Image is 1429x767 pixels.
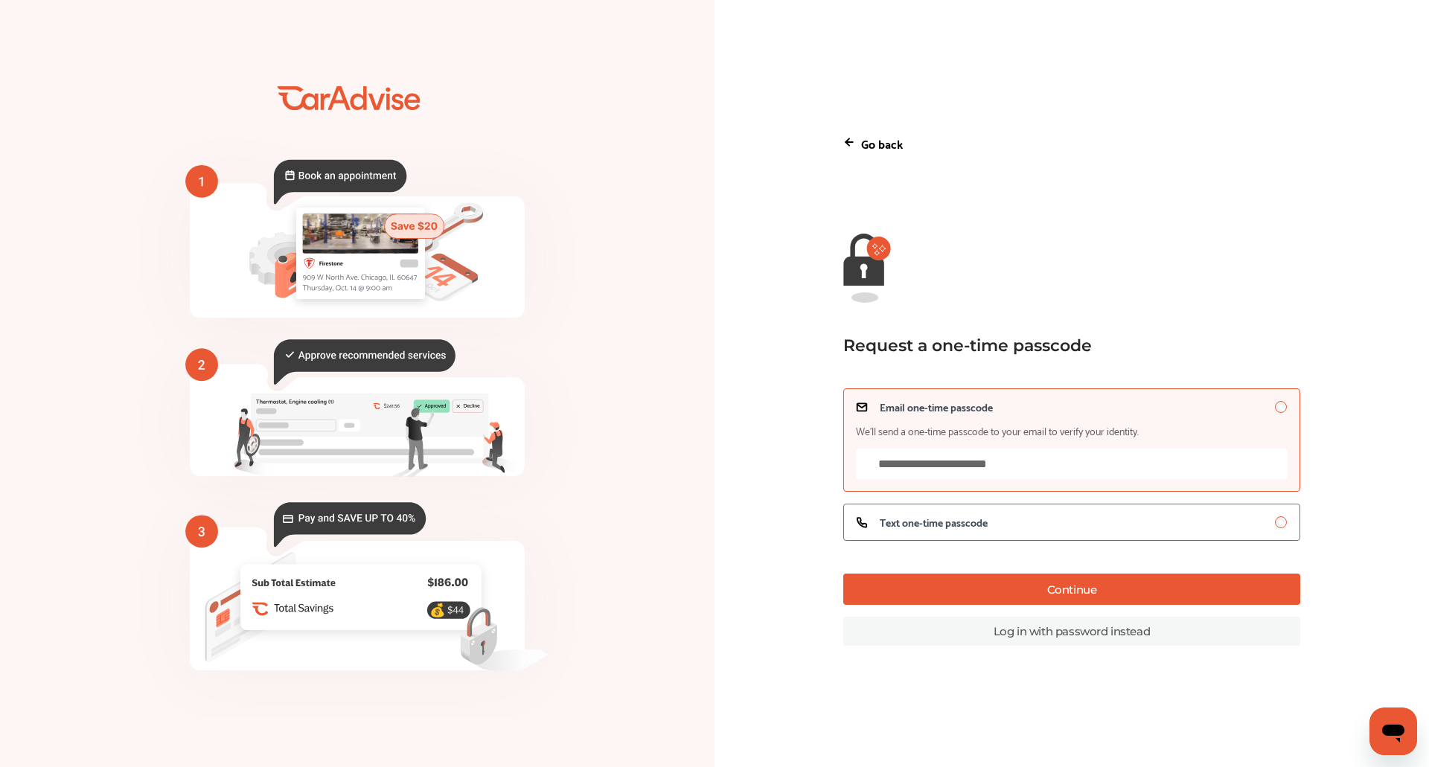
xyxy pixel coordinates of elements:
p: Go back [861,133,903,153]
input: Text one-time passcode [1275,516,1287,528]
input: Email one-time passcodeWe’ll send a one-time passcode to your email to verify your identity. [1275,401,1287,413]
text: 💰 [429,602,446,617]
span: Text one-time passcode [880,516,988,528]
span: Email one-time passcode [880,401,993,413]
img: icon_email.a11c3263.svg [856,401,868,413]
div: Request a one-time passcode [843,336,1277,356]
img: magic-link-lock-error.9d88b03f.svg [843,234,891,303]
img: icon_phone.e7b63c2d.svg [856,516,868,528]
input: Email one-time passcodeWe’ll send a one-time passcode to your email to verify your identity. [856,449,1288,479]
a: Log in with password instead [843,617,1300,646]
button: Continue [843,574,1300,605]
iframe: Button to launch messaging window [1369,707,1417,755]
span: We’ll send a one-time passcode to your email to verify your identity. [856,425,1139,437]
